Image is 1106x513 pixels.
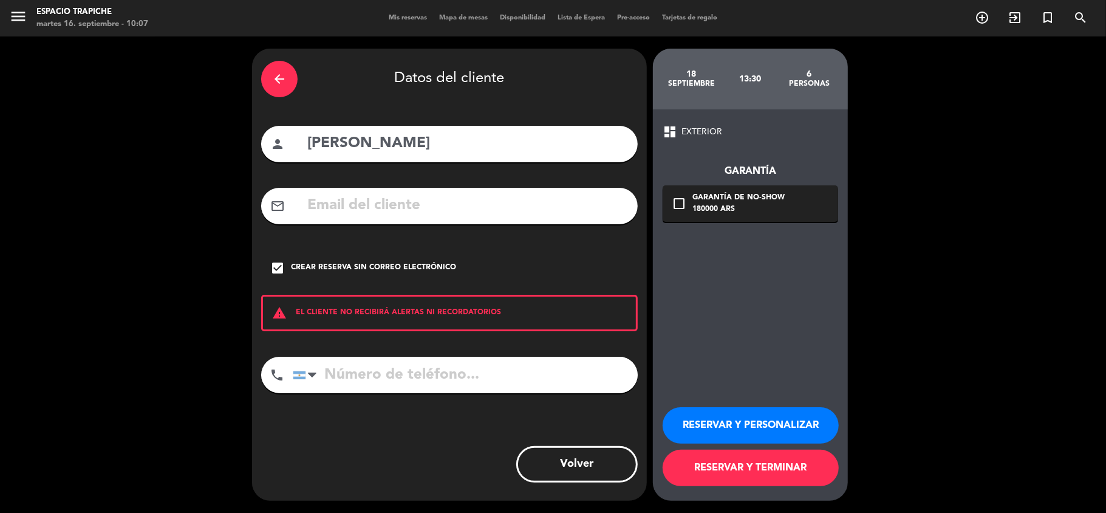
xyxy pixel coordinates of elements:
div: Garantía de no-show [692,192,785,204]
span: EXTERIOR [681,125,722,139]
div: 13:30 [721,58,780,100]
span: Pre-acceso [611,15,656,21]
div: septiembre [662,79,721,89]
i: turned_in_not [1040,10,1055,25]
span: Mapa de mesas [433,15,494,21]
i: phone [270,368,284,382]
i: exit_to_app [1008,10,1022,25]
div: personas [780,79,839,89]
button: RESERVAR Y PERSONALIZAR [663,407,839,444]
div: Espacio Trapiche [36,6,148,18]
button: menu [9,7,27,30]
i: mail_outline [270,199,285,213]
div: Crear reserva sin correo electrónico [291,262,456,274]
div: 6 [780,69,839,79]
span: dashboard [663,125,677,139]
span: Mis reservas [383,15,433,21]
div: 18 [662,69,721,79]
i: add_circle_outline [975,10,989,25]
div: EL CLIENTE NO RECIBIRÁ ALERTAS NI RECORDATORIOS [261,295,638,331]
i: warning [263,306,296,320]
i: check_box [270,261,285,275]
span: Disponibilidad [494,15,551,21]
input: Email del cliente [306,193,629,218]
div: martes 16. septiembre - 10:07 [36,18,148,30]
button: Volver [516,446,638,483]
input: Número de teléfono... [293,357,638,393]
i: check_box_outline_blank [672,196,686,211]
i: person [270,137,285,151]
i: arrow_back [272,72,287,86]
i: search [1073,10,1088,25]
span: Lista de Espera [551,15,611,21]
span: Tarjetas de regalo [656,15,723,21]
button: RESERVAR Y TERMINAR [663,450,839,486]
div: Datos del cliente [261,58,638,100]
div: Garantía [663,164,838,179]
i: menu [9,7,27,26]
div: Argentina: +54 [293,357,321,393]
div: 180000 ARS [692,204,785,216]
input: Nombre del cliente [306,131,629,156]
